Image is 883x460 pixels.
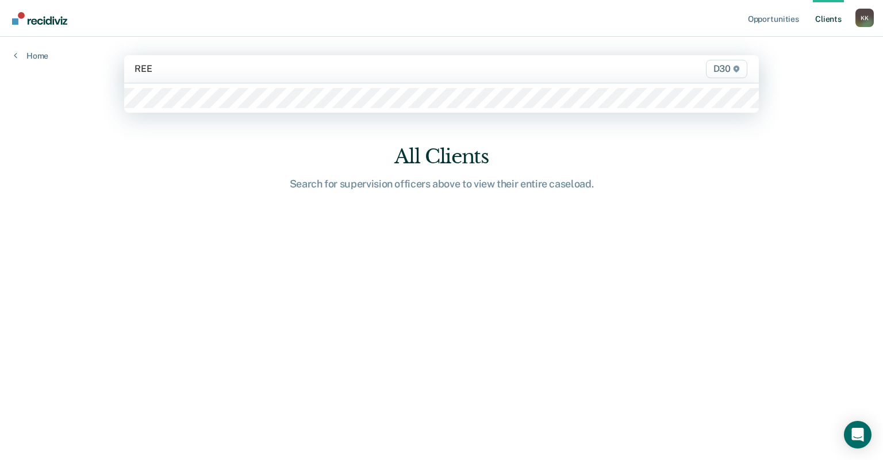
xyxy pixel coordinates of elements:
button: Profile dropdown button [855,9,874,27]
div: K K [855,9,874,27]
div: Open Intercom Messenger [844,421,872,448]
a: Home [14,51,48,61]
div: All Clients [258,145,625,168]
span: D30 [706,60,747,78]
img: Recidiviz [12,12,67,25]
div: Search for supervision officers above to view their entire caseload. [258,178,625,190]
